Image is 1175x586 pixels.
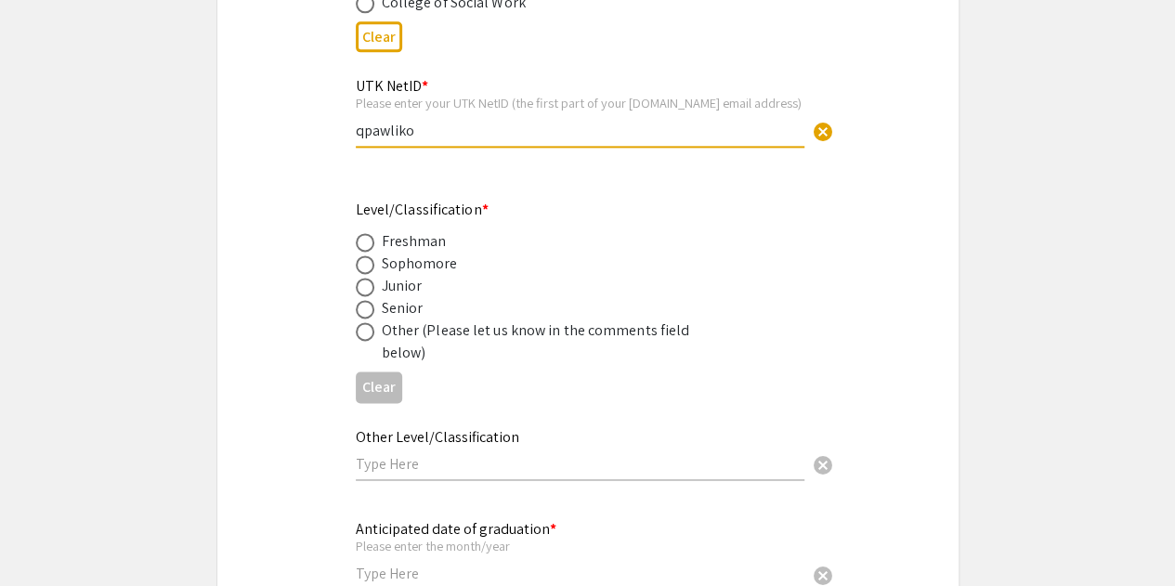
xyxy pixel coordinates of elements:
[382,297,424,319] div: Senior
[356,95,804,111] div: Please enter your UTK NetID (the first part of your [DOMAIN_NAME] email address)
[356,121,804,140] input: Type Here
[356,564,804,583] input: Type Here
[804,446,842,483] button: Clear
[804,111,842,149] button: Clear
[382,230,447,253] div: Freshman
[356,76,428,96] mat-label: UTK NetID
[356,538,804,554] div: Please enter the month/year
[356,427,519,447] mat-label: Other Level/Classification
[356,200,489,219] mat-label: Level/Classification
[812,454,834,476] span: cancel
[812,564,834,586] span: cancel
[382,253,458,275] div: Sophomore
[812,121,834,143] span: cancel
[356,371,402,402] button: Clear
[382,319,707,364] div: Other (Please let us know in the comments field below)
[356,454,804,474] input: Type Here
[382,275,423,297] div: Junior
[356,519,556,539] mat-label: Anticipated date of graduation
[14,502,79,572] iframe: Chat
[356,21,402,52] button: Clear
